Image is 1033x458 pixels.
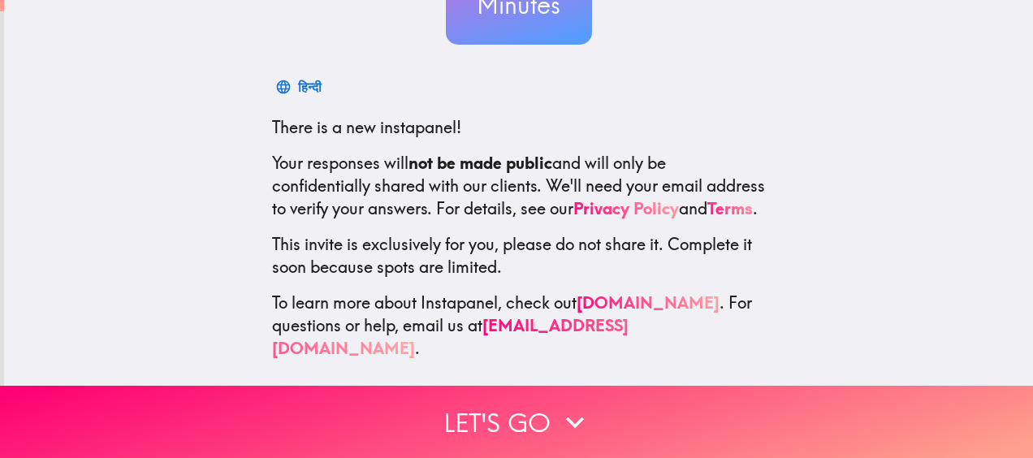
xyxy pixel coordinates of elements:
[577,292,720,313] a: [DOMAIN_NAME]
[272,117,461,137] span: There is a new instapanel!
[272,315,629,358] a: [EMAIL_ADDRESS][DOMAIN_NAME]
[272,152,766,220] p: Your responses will and will only be confidentially shared with our clients. We'll need your emai...
[298,76,322,98] div: हिन्दी
[408,153,552,173] b: not be made public
[272,71,328,103] button: हिन्दी
[272,233,766,279] p: This invite is exclusively for you, please do not share it. Complete it soon because spots are li...
[272,292,766,360] p: To learn more about Instapanel, check out . For questions or help, email us at .
[707,198,753,218] a: Terms
[573,198,679,218] a: Privacy Policy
